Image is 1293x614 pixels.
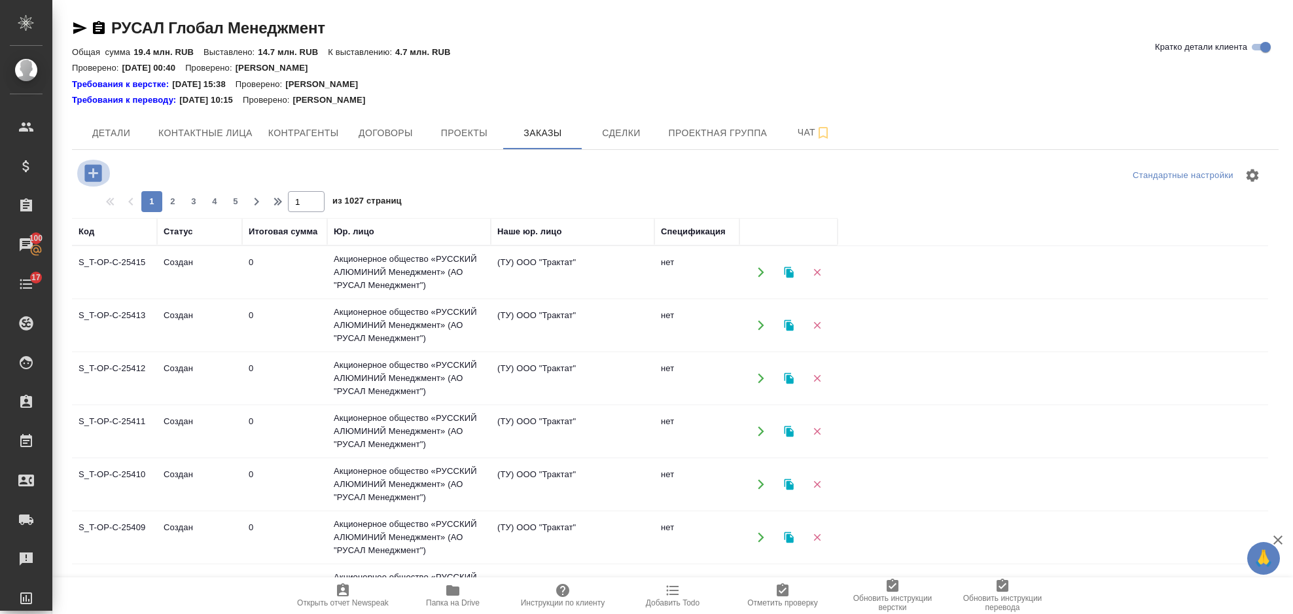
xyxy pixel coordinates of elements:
td: нет [654,408,739,454]
span: Заказы [511,125,574,141]
button: Открыть [747,365,774,392]
td: нет [654,355,739,401]
td: S_T-OP-C-25412 [72,355,157,401]
p: Общая сумма [72,47,133,57]
svg: Подписаться [815,125,831,141]
div: split button [1129,166,1237,186]
a: Требования к переводу: [72,94,179,107]
span: Проектная группа [668,125,767,141]
td: нет [654,249,739,295]
span: 4 [204,195,225,208]
span: 5 [225,195,246,208]
button: Клонировать [775,312,802,339]
span: Инструкции по клиенту [521,598,605,607]
p: [DATE] 15:38 [172,78,236,91]
span: Контактные лица [158,125,253,141]
p: Проверено: [236,78,286,91]
td: нет [654,515,739,560]
p: Проверено: [72,63,122,73]
td: Акционерное общество «РУССКИЙ АЛЮМИНИЙ Менеджмент» (АО "РУСАЛ Менеджмент") [327,405,491,458]
span: Настроить таблицу [1237,160,1268,191]
p: 19.4 млн. RUB [133,47,204,57]
span: 17 [24,271,48,284]
button: Клонировать [775,259,802,286]
a: Требования к верстке: [72,78,172,91]
span: Добавить Todo [646,598,700,607]
td: (ТУ) ООО "Трактат" [491,408,654,454]
div: Наше юр. лицо [497,225,562,238]
div: Спецификация [661,225,726,238]
td: 0 [242,355,327,401]
td: S_T-OP-C-25410 [72,461,157,507]
span: Открыть отчет Newspeak [297,598,389,607]
button: Удалить [804,524,830,551]
button: Открыть отчет Newspeak [288,577,398,614]
td: Акционерное общество «РУССКИЙ АЛЮМИНИЙ Менеджмент» (АО "РУСАЛ Менеджмент") [327,299,491,352]
button: Добавить проект [75,160,111,187]
button: 2 [162,191,183,212]
td: нет [654,568,739,613]
td: Создан [157,408,242,454]
button: 3 [183,191,204,212]
p: 14.7 млн. RUB [258,47,328,57]
span: Обновить инструкции верстки [845,594,940,612]
span: Контрагенты [268,125,339,141]
button: Удалить [804,471,830,498]
p: Проверено: [185,63,236,73]
td: 0 [242,249,327,295]
td: Акционерное общество «РУССКИЙ АЛЮМИНИЙ Менеджмент» (АО "РУСАЛ Менеджмент") [327,246,491,298]
td: (ТУ) ООО "Трактат" [491,249,654,295]
p: [PERSON_NAME] [292,94,375,107]
button: Скопировать ссылку [91,20,107,36]
span: Отметить проверку [747,598,817,607]
td: Акционерное общество «РУССКИЙ АЛЮМИНИЙ Менеджмент» (АО "РУСАЛ Менеджмент") [327,352,491,405]
span: Сделки [590,125,652,141]
span: Договоры [354,125,417,141]
button: 4 [204,191,225,212]
td: нет [654,461,739,507]
td: S_T-OP-C-25415 [72,249,157,295]
button: Открыть [747,312,774,339]
p: Проверено: [243,94,293,107]
p: [PERSON_NAME] [285,78,368,91]
td: Создан [157,302,242,348]
button: 5 [225,191,246,212]
td: Акционерное общество «РУССКИЙ АЛЮМИНИЙ Менеджмент» (АО "РУСАЛ Менеджмент") [327,511,491,564]
div: Юр. лицо [334,225,374,238]
button: Добавить Todo [618,577,728,614]
td: (ТУ) ООО "Трактат" [491,302,654,348]
td: 0 [242,568,327,613]
button: Клонировать [775,365,802,392]
a: 100 [3,228,49,261]
td: 0 [242,515,327,560]
p: К выставлению: [328,47,395,57]
td: (ТУ) ООО "Трактат" [491,515,654,560]
button: Отметить проверку [728,577,838,614]
td: 0 [242,408,327,454]
p: [DATE] 00:40 [122,63,186,73]
button: Удалить [804,259,830,286]
td: 0 [242,461,327,507]
td: S_T-OP-C-25411 [72,408,157,454]
button: Удалить [804,418,830,445]
span: Чат [783,124,845,141]
button: Обновить инструкции верстки [838,577,948,614]
td: Создан [157,461,242,507]
td: Акционерное общество «РУССКИЙ АЛЮМИНИЙ Менеджмент» (АО "РУСАЛ Менеджмент") [327,458,491,511]
td: Создан [157,515,242,560]
button: Папка на Drive [398,577,508,614]
div: Код [79,225,94,238]
button: Скопировать ссылку для ЯМессенджера [72,20,88,36]
td: (ТУ) ООО "Трактат" [491,355,654,401]
button: 🙏 [1247,542,1280,575]
p: [DATE] 10:15 [179,94,243,107]
span: из 1027 страниц [332,193,402,212]
p: Выставлено: [204,47,258,57]
span: 3 [183,195,204,208]
span: Детали [80,125,143,141]
button: Клонировать [775,418,802,445]
button: Открыть [747,471,774,498]
span: Обновить инструкции перевода [955,594,1050,612]
button: Удалить [804,365,830,392]
button: Открыть [747,259,774,286]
